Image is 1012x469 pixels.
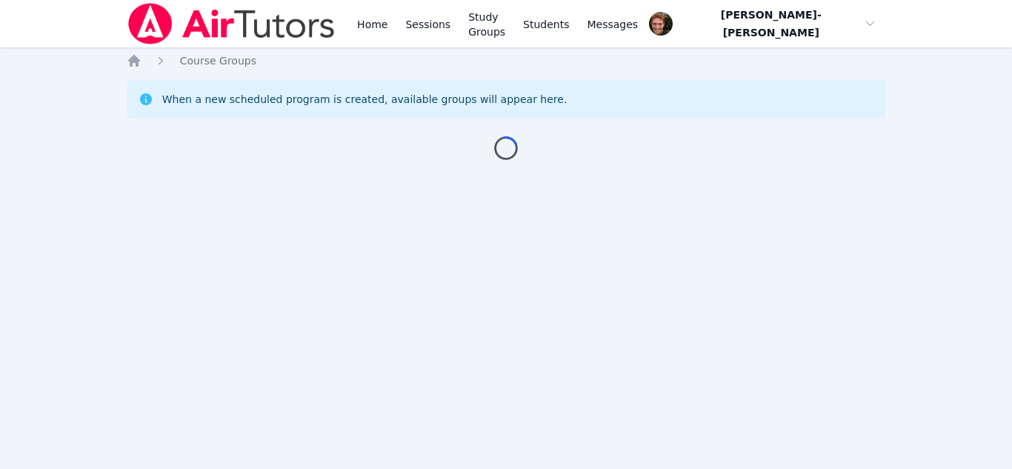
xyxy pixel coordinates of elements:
[127,3,336,44] img: Air Tutors
[180,55,256,67] span: Course Groups
[180,53,256,68] a: Course Groups
[162,92,567,107] div: When a new scheduled program is created, available groups will appear here.
[587,17,639,32] span: Messages
[127,53,886,68] nav: Breadcrumb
